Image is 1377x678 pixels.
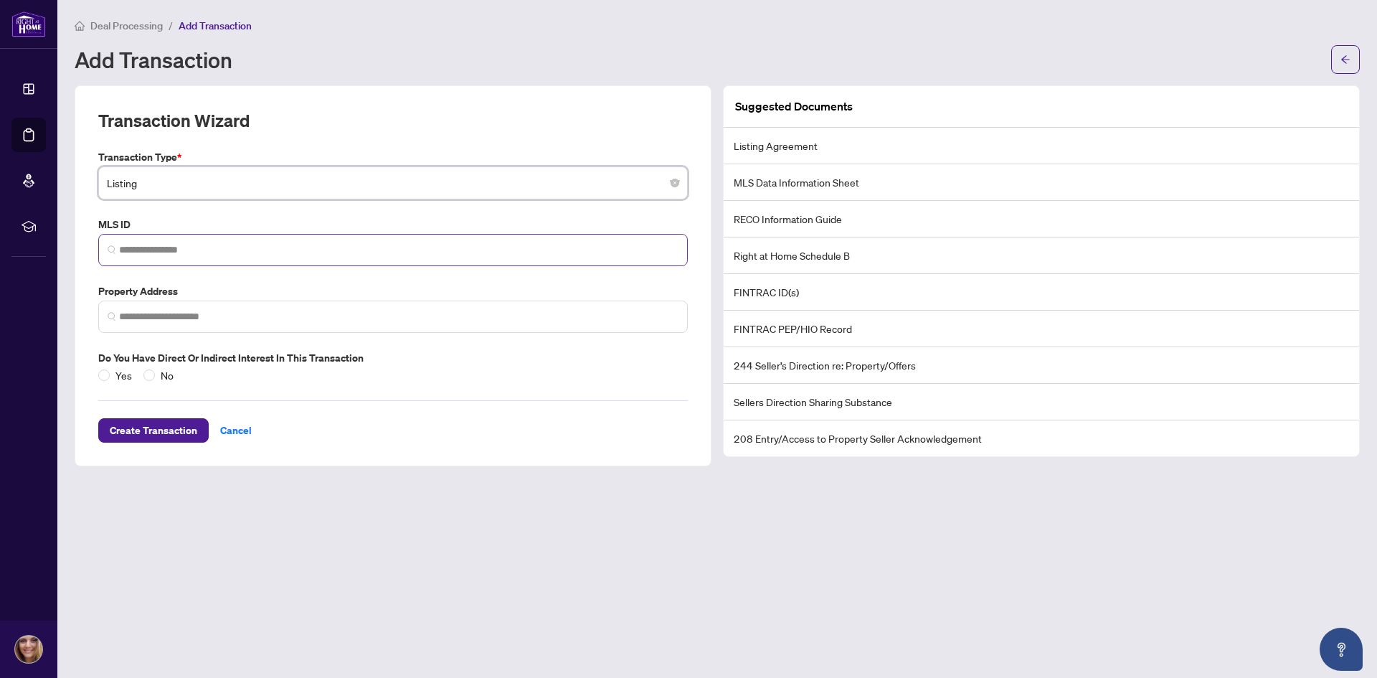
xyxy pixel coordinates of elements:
[155,367,179,383] span: No
[724,347,1359,384] li: 244 Seller’s Direction re: Property/Offers
[98,109,250,132] h2: Transaction Wizard
[98,418,209,443] button: Create Transaction
[724,237,1359,274] li: Right at Home Schedule B
[724,384,1359,420] li: Sellers Direction Sharing Substance
[735,98,853,116] article: Suggested Documents
[1340,55,1350,65] span: arrow-left
[169,17,173,34] li: /
[108,312,116,321] img: search_icon
[98,149,688,165] label: Transaction Type
[724,128,1359,164] li: Listing Agreement
[90,19,163,32] span: Deal Processing
[724,420,1359,456] li: 208 Entry/Access to Property Seller Acknowledgement
[110,367,138,383] span: Yes
[724,201,1359,237] li: RECO Information Guide
[1320,628,1363,671] button: Open asap
[75,48,232,71] h1: Add Transaction
[75,21,85,31] span: home
[98,350,688,366] label: Do you have direct or indirect interest in this transaction
[98,283,688,299] label: Property Address
[724,164,1359,201] li: MLS Data Information Sheet
[671,179,679,187] span: close-circle
[220,419,252,442] span: Cancel
[179,19,252,32] span: Add Transaction
[107,169,679,197] span: Listing
[724,311,1359,347] li: FINTRAC PEP/HIO Record
[209,418,263,443] button: Cancel
[110,419,197,442] span: Create Transaction
[98,217,688,232] label: MLS ID
[15,636,42,663] img: Profile Icon
[724,274,1359,311] li: FINTRAC ID(s)
[108,245,116,254] img: search_icon
[11,11,46,37] img: logo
